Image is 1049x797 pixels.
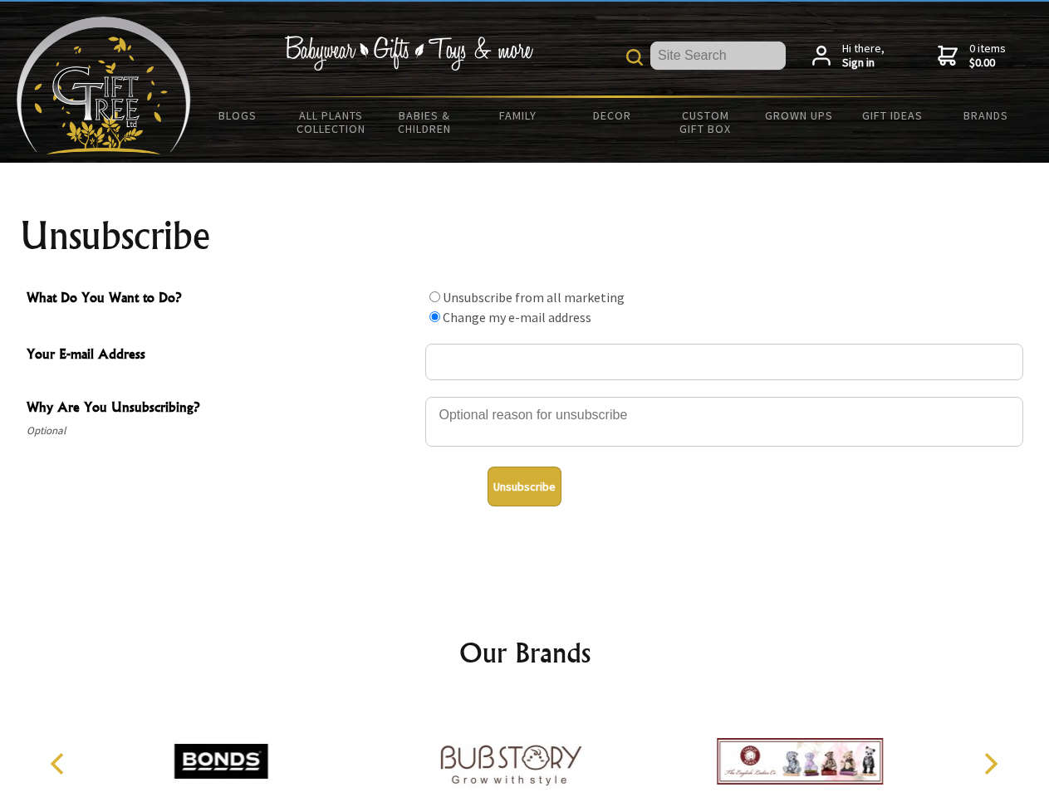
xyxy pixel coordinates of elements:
span: Why Are You Unsubscribing? [27,397,417,421]
input: Your E-mail Address [425,344,1023,380]
h1: Unsubscribe [20,216,1030,256]
a: Brands [939,98,1033,133]
a: Family [472,98,566,133]
a: Hi there,Sign in [812,42,885,71]
span: Hi there, [842,42,885,71]
a: Babies & Children [378,98,472,146]
a: Grown Ups [752,98,846,133]
input: What Do You Want to Do? [429,311,440,322]
a: BLOGS [191,98,285,133]
a: Decor [565,98,659,133]
button: Next [972,746,1008,782]
textarea: Why Are You Unsubscribing? [425,397,1023,447]
span: Optional [27,421,417,441]
button: Unsubscribe [488,467,561,506]
span: Your E-mail Address [27,344,417,368]
strong: Sign in [842,56,885,71]
label: Change my e-mail address [443,309,591,325]
input: What Do You Want to Do? [429,291,440,302]
span: 0 items [969,41,1006,71]
strong: $0.00 [969,56,1006,71]
img: product search [626,49,643,66]
span: What Do You Want to Do? [27,287,417,311]
a: 0 items$0.00 [938,42,1006,71]
a: Gift Ideas [846,98,939,133]
img: Babywear - Gifts - Toys & more [284,36,533,71]
button: Previous [42,746,78,782]
input: Site Search [650,42,786,70]
a: All Plants Collection [285,98,379,146]
img: Babyware - Gifts - Toys and more... [17,17,191,154]
a: Custom Gift Box [659,98,752,146]
label: Unsubscribe from all marketing [443,289,625,306]
h2: Our Brands [33,633,1017,672]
